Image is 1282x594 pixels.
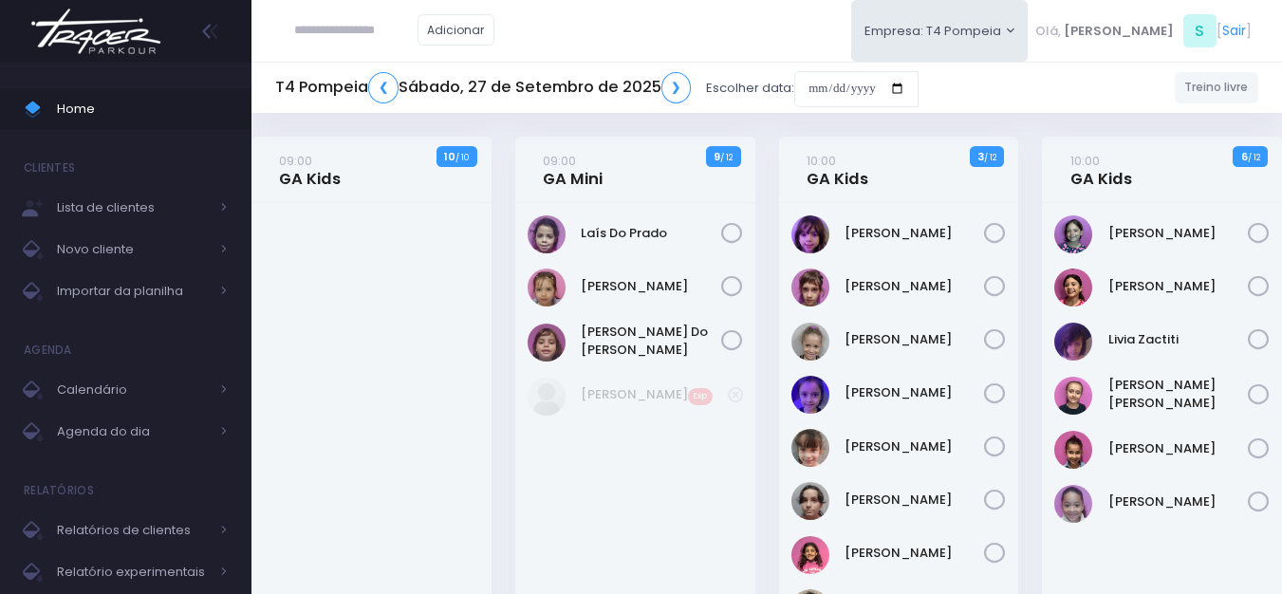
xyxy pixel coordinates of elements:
[845,544,985,563] a: [PERSON_NAME]
[845,330,985,349] a: [PERSON_NAME]
[57,419,209,444] span: Agenda do dia
[57,97,228,121] span: Home
[791,269,829,306] img: Carmen Borga Le Guevellou
[1108,277,1249,296] a: [PERSON_NAME]
[791,323,829,361] img: Cecília Mello
[714,149,720,164] strong: 9
[1054,485,1092,523] img: Sofia Sandes
[581,323,721,360] a: [PERSON_NAME] Do [PERSON_NAME]
[418,14,495,46] a: Adicionar
[57,279,209,304] span: Importar da planilha
[845,491,985,510] a: [PERSON_NAME]
[661,72,692,103] a: ❯
[1054,269,1092,306] img: Isabela Sandes
[845,383,985,402] a: [PERSON_NAME]
[791,482,829,520] img: Luiza Lobello Demônaco
[984,152,996,163] small: / 12
[279,151,341,189] a: 09:00GA Kids
[1108,330,1249,349] a: Livia Zactiti
[1108,439,1249,458] a: [PERSON_NAME]
[57,560,209,585] span: Relatório experimentais
[1222,21,1246,41] a: Sair
[1183,14,1217,47] span: S
[791,536,829,574] img: Maria Orpheu
[720,152,733,163] small: / 12
[1028,9,1258,52] div: [ ]
[581,277,721,296] a: [PERSON_NAME]
[24,331,72,369] h4: Agenda
[1054,377,1092,415] img: Maria Júlia Santos Spada
[275,66,919,110] div: Escolher data:
[1054,431,1092,469] img: STELLA ARAUJO LAGUNA
[1035,22,1061,41] span: Olá,
[791,429,829,467] img: Helena Zanchetta
[1070,152,1100,170] small: 10:00
[57,237,209,262] span: Novo cliente
[1108,376,1249,413] a: [PERSON_NAME] [PERSON_NAME]
[845,277,985,296] a: [PERSON_NAME]
[528,378,566,416] img: Manuela goncalves da silva
[1175,72,1259,103] a: Treino livre
[688,388,713,405] span: Exp
[1064,22,1174,41] span: [PERSON_NAME]
[1054,215,1092,253] img: Irene Zylbersztajn de Sá
[368,72,399,103] a: ❮
[275,72,691,103] h5: T4 Pompeia Sábado, 27 de Setembro de 2025
[1054,323,1092,361] img: Livia Zactiti Jobim
[845,437,985,456] a: [PERSON_NAME]
[57,518,209,543] span: Relatórios de clientes
[543,151,603,189] a: 09:00GA Mini
[444,149,455,164] strong: 10
[581,385,728,404] a: [PERSON_NAME]Exp
[24,472,94,510] h4: Relatórios
[791,215,829,253] img: Alice Ouafa
[1241,149,1248,164] strong: 6
[1070,151,1132,189] a: 10:00GA Kids
[57,195,209,220] span: Lista de clientes
[279,152,312,170] small: 09:00
[581,224,721,243] a: Laís Do Prado
[528,269,566,306] img: Luísa Veludo Uchôa
[845,224,985,243] a: [PERSON_NAME]
[543,152,576,170] small: 09:00
[528,215,566,253] img: Laís do Prado Pereira Alves
[791,376,829,414] img: Helena Mendes Leone
[455,152,469,163] small: / 10
[807,152,836,170] small: 10:00
[528,324,566,362] img: Luísa do Prado Pereira Alves
[977,149,984,164] strong: 3
[1248,152,1260,163] small: / 12
[57,378,209,402] span: Calendário
[24,149,75,187] h4: Clientes
[1108,492,1249,511] a: [PERSON_NAME]
[807,151,868,189] a: 10:00GA Kids
[1108,224,1249,243] a: [PERSON_NAME]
